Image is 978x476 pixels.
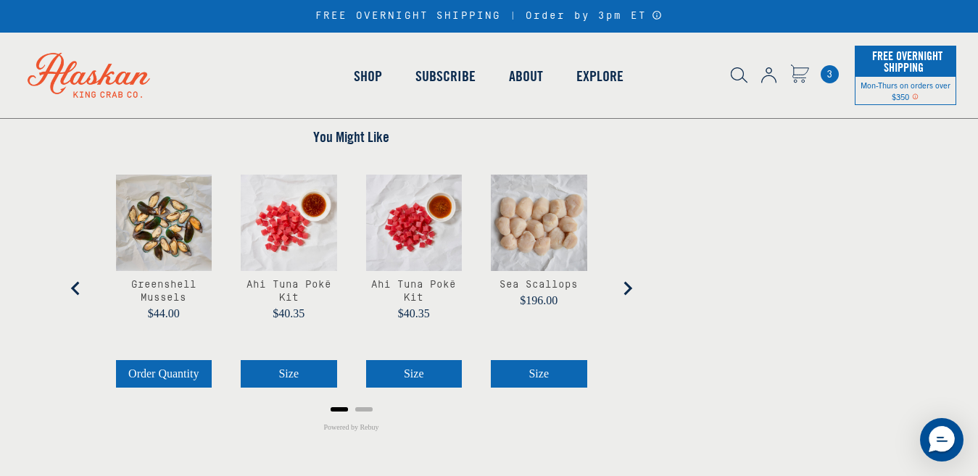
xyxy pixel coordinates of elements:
[912,91,919,101] span: Shipping Notice Icon
[491,360,587,388] button: Select Sea Scallops size
[241,175,337,271] img: Cubed ahi tuna and shoyu sauce
[869,45,942,78] span: Free Overnight Shipping
[337,35,399,117] a: Shop
[148,307,180,320] span: $44.00
[87,160,616,417] div: You Might Like
[323,417,378,438] a: Powered by Rebuy
[476,160,602,402] div: product
[101,160,227,402] div: product
[492,35,560,117] a: About
[520,294,558,306] span: $196.00
[731,67,747,83] img: search
[398,307,430,320] span: $40.35
[790,64,809,85] a: Cart
[62,274,91,303] button: Go to last slide
[116,175,212,271] img: Green Mussels
[491,175,587,271] img: Sea Scallops
[366,175,463,271] img: Ahi Tuna and wasabi sauce
[226,160,352,402] div: product
[278,367,299,380] span: Size
[128,367,199,380] span: Order Quantity
[331,407,348,412] button: Go to page 1
[861,80,950,101] span: Mon-Thurs on orders over $350
[366,360,463,388] button: Select Ahi Tuna Poké Kit size
[821,65,839,83] span: 3
[652,10,663,20] a: Announcement Bar Modal
[560,35,640,117] a: Explore
[529,367,549,380] span: Size
[352,160,477,402] div: product
[116,360,212,388] button: Select Greenshell Mussels order quantity
[273,307,304,320] span: $40.35
[87,402,616,414] ul: Select a slide to show
[404,367,424,380] span: Size
[355,407,373,412] button: Go to page 2
[821,65,839,83] a: Cart
[241,360,337,388] button: Select Ahi Tuna Poké Kit size
[87,128,616,146] h4: You Might Like
[761,67,776,83] img: account
[613,274,642,303] button: Next slide
[399,35,492,117] a: Subscribe
[7,33,170,118] img: Alaskan King Crab Co. logo
[920,418,964,462] div: Messenger Dummy Widget
[315,10,663,22] div: FREE OVERNIGHT SHIPPING | Order by 3pm ET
